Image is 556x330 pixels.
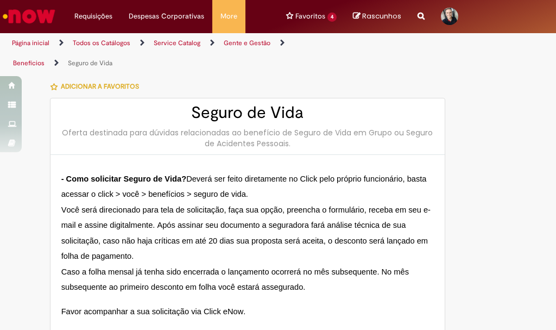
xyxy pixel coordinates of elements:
[12,39,49,47] a: Página inicial
[224,39,270,47] a: Gente e Gestão
[362,11,401,21] span: Rascunhos
[61,175,429,199] span: Deverá ser feito diretamente no Click pelo próprio funcionário, basta acessar o click > você > be...
[243,307,245,316] span: .
[61,206,431,261] span: Você será direcionado para tela de solicitação, faça sua opção, preencha o formulário, receba em ...
[61,175,186,183] span: - Como solicitar Seguro de Vida?
[13,59,45,67] a: Benefícios
[228,307,243,316] span: Now
[73,39,130,47] a: Todos os Catálogos
[61,127,434,149] div: Oferta destinada para dúvidas relacionadas ao benefício de Seguro de Vida em Grupo ou Seguro de A...
[61,307,228,316] span: Favor acompanhar a sua solicitação via Click e
[61,104,434,122] h2: Seguro de Vida
[327,13,337,22] span: 4
[295,11,325,22] span: Favoritos
[68,59,112,67] a: Seguro de Vida
[353,11,401,21] a: No momento, sua lista de rascunhos tem 0 Itens
[8,33,316,73] ul: Trilhas de página
[61,267,411,292] span: Caso a folha mensal já tenha sido encerrada o lançamento ocorrerá no mês subsequente. No mês subs...
[74,11,112,22] span: Requisições
[220,11,237,22] span: More
[61,82,139,91] span: Adicionar a Favoritos
[154,39,200,47] a: Service Catalog
[1,5,57,27] img: ServiceNow
[129,11,204,22] span: Despesas Corporativas
[50,75,145,98] button: Adicionar a Favoritos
